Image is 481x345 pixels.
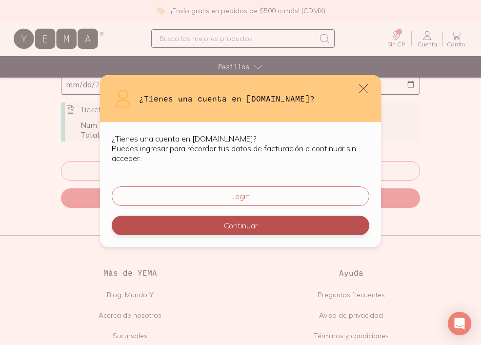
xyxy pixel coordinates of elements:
h3: ¿Tienes una cuenta en [DOMAIN_NAME]? [139,93,369,104]
button: Login [112,186,369,206]
p: ¿Tienes una cuenta en [DOMAIN_NAME]? Puedes ingresar para recordar tus datos de facturación o con... [112,134,369,163]
div: Open Intercom Messenger [448,312,471,335]
div: default [100,75,381,247]
button: Continuar [112,216,369,235]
